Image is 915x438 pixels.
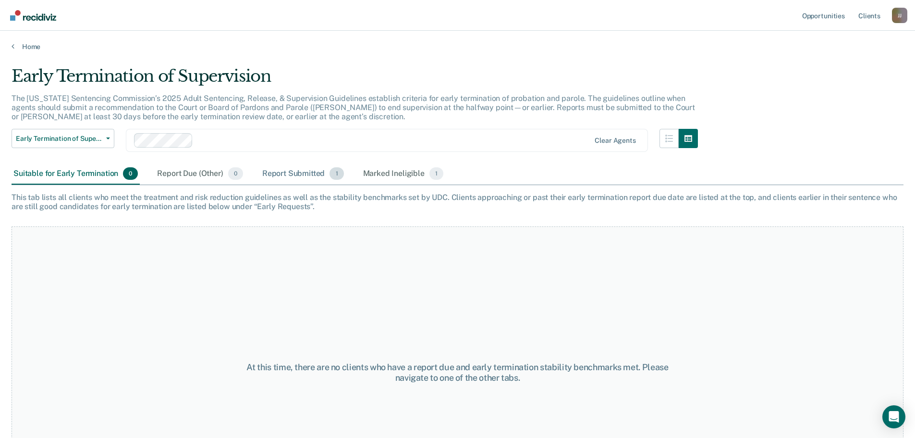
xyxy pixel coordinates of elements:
div: Report Submitted1 [260,163,346,185]
div: J J [892,8,907,23]
button: Early Termination of Supervision [12,129,114,148]
div: Report Due (Other)0 [155,163,244,185]
div: Suitable for Early Termination0 [12,163,140,185]
span: Early Termination of Supervision [16,135,102,143]
div: This tab lists all clients who meet the treatment and risk reduction guidelines as well as the st... [12,193,903,211]
span: 1 [329,167,343,180]
a: Home [12,42,903,51]
span: 1 [429,167,443,180]
span: 0 [228,167,243,180]
div: Marked Ineligible1 [361,163,446,185]
div: Open Intercom Messenger [882,405,905,428]
div: Clear agents [595,137,635,145]
div: Early Termination of Supervision [12,66,698,94]
div: At this time, there are no clients who have a report due and early termination stability benchmar... [235,362,681,383]
button: Profile dropdown button [892,8,907,23]
p: The [US_STATE] Sentencing Commission’s 2025 Adult Sentencing, Release, & Supervision Guidelines e... [12,94,695,121]
img: Recidiviz [10,10,56,21]
span: 0 [123,167,138,180]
